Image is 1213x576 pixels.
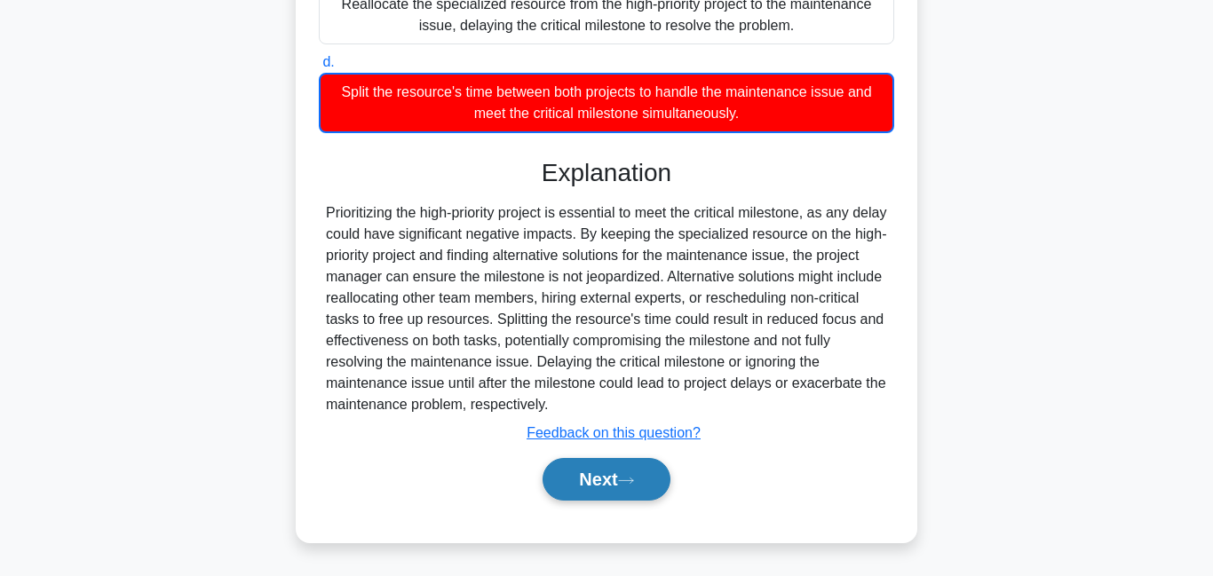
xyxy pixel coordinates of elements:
[326,202,887,415] div: Prioritizing the high-priority project is essential to meet the critical milestone, as any delay ...
[543,458,670,501] button: Next
[527,425,701,440] a: Feedback on this question?
[319,73,894,133] div: Split the resource's time between both projects to handle the maintenance issue and meet the crit...
[322,54,334,69] span: d.
[329,158,884,188] h3: Explanation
